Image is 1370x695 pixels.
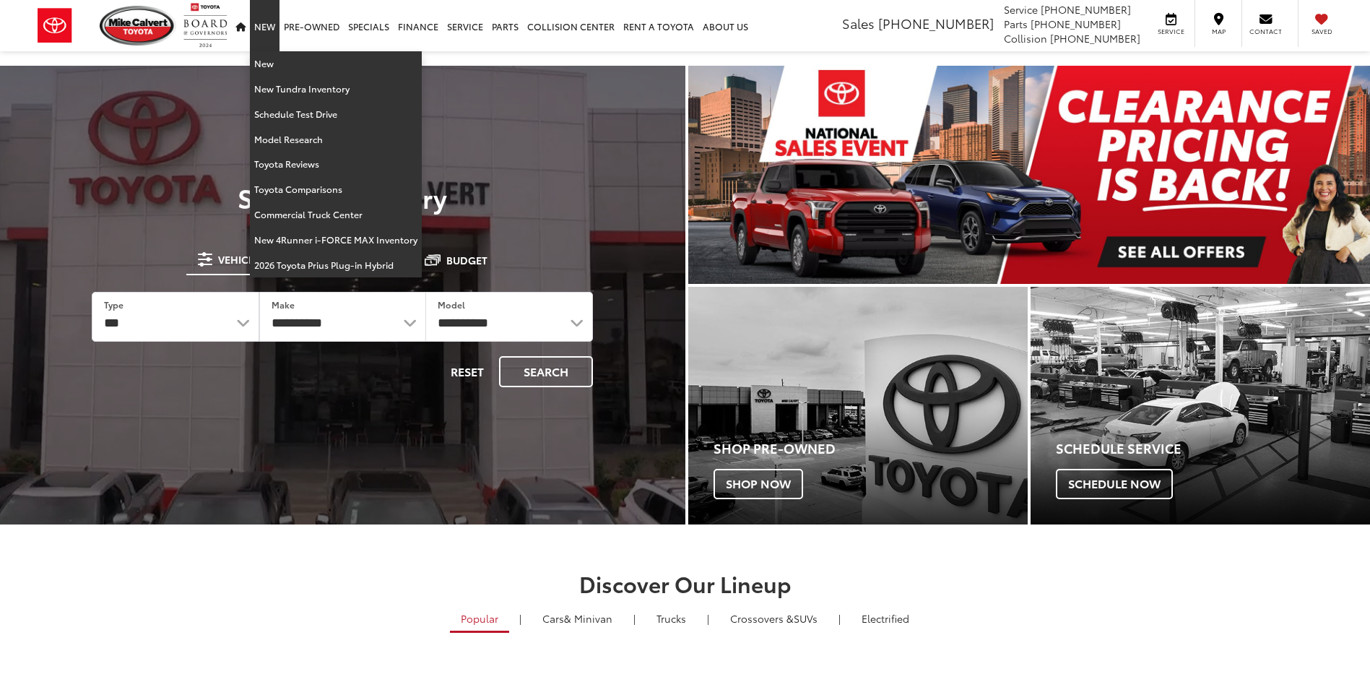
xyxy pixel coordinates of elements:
a: New [250,51,422,77]
span: Contact [1249,27,1282,36]
button: Search [499,356,593,387]
span: [PHONE_NUMBER] [878,14,994,33]
li: | [835,611,844,626]
span: [PHONE_NUMBER] [1041,2,1131,17]
span: [PHONE_NUMBER] [1031,17,1121,31]
label: Model [438,298,465,311]
li: | [516,611,525,626]
li: | [630,611,639,626]
a: Toyota Comparisons [250,177,422,202]
h4: Schedule Service [1056,441,1370,456]
a: Electrified [851,606,920,631]
span: Map [1202,27,1234,36]
a: New Tundra Inventory [250,77,422,102]
span: & Minivan [564,611,612,626]
span: Budget [446,255,487,265]
a: Cars [532,606,623,631]
a: Popular [450,606,509,633]
div: Toyota [1031,287,1370,525]
a: Commercial Truck Center [250,202,422,228]
span: Vehicle [218,254,259,264]
label: Type [104,298,123,311]
div: Toyota [688,287,1028,525]
span: Parts [1004,17,1028,31]
span: Saved [1306,27,1338,36]
a: Shop Pre-Owned Shop Now [688,287,1028,525]
li: | [703,611,713,626]
a: Schedule Service Schedule Now [1031,287,1370,525]
a: Toyota Reviews [250,152,422,177]
img: Mike Calvert Toyota [100,6,176,46]
span: Shop Now [714,469,803,499]
span: Crossovers & [730,611,794,626]
span: Service [1004,2,1038,17]
span: Schedule Now [1056,469,1173,499]
a: Model Research [250,127,422,152]
h4: Shop Pre-Owned [714,441,1028,456]
a: 2026 Toyota Prius Plug-in Hybrid [250,253,422,277]
a: Schedule Test Drive [250,102,422,127]
a: Trucks [646,606,697,631]
button: Reset [438,356,496,387]
h2: Discover Our Lineup [176,571,1195,595]
a: SUVs [719,606,828,631]
span: Collision [1004,31,1047,46]
a: New 4Runner i-FORCE MAX Inventory [250,228,422,253]
h3: Search Inventory [61,183,625,212]
label: Make [272,298,295,311]
span: [PHONE_NUMBER] [1050,31,1140,46]
span: Sales [842,14,875,33]
span: Service [1155,27,1187,36]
